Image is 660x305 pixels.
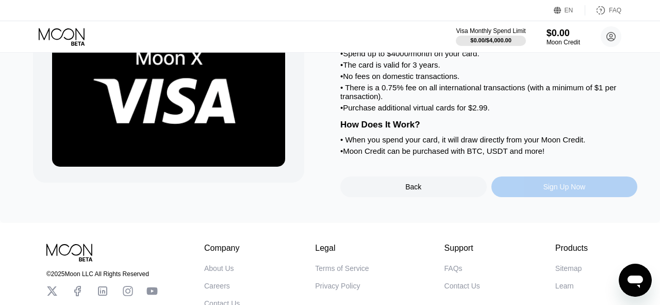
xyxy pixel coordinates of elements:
div: Back [340,176,487,197]
div: Company [204,244,240,253]
div: • The card is valid for 3 years. [340,60,637,69]
div: © 2025 Moon LLC All Rights Reserved [46,270,158,278]
div: $0.00 [547,28,580,39]
div: • When you spend your card, it will draw directly from your Moon Credit. [340,135,637,144]
div: FAQ [585,5,621,15]
div: Visa Monthly Spend Limit$0.00/$4,000.00 [456,27,525,46]
div: • There is a 0.75% fee on all international transactions (with a minimum of $1 per transaction). [340,83,637,101]
div: FAQs [444,264,463,272]
div: Sitemap [555,264,582,272]
div: • No fees on domestic transactions. [340,72,637,81]
div: • Spend up to $4000/month on your card. [340,49,637,58]
div: Sign Up Now [543,183,585,191]
div: EN [565,7,573,14]
div: Legal [315,244,369,253]
div: Contact Us [444,282,480,290]
div: About Us [204,264,234,272]
div: Products [555,244,588,253]
div: Learn [555,282,574,290]
div: • Purchase additional virtual cards for $2.99. [340,103,637,112]
div: Terms of Service [315,264,369,272]
div: Back [405,183,421,191]
div: Visa Monthly Spend Limit [456,27,525,35]
div: EN [554,5,585,15]
div: Support [444,244,480,253]
div: Privacy Policy [315,282,360,290]
div: FAQ [609,7,621,14]
iframe: Button to launch messaging window [619,264,652,297]
div: Careers [204,282,230,290]
div: $0.00Moon Credit [547,28,580,46]
div: How Does It Work? [340,120,637,130]
div: $0.00 / $4,000.00 [470,37,511,43]
div: Moon Credit [547,39,580,46]
div: • Moon Credit can be purchased with BTC, USDT and more! [340,147,637,155]
div: Sign Up Now [491,176,638,197]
